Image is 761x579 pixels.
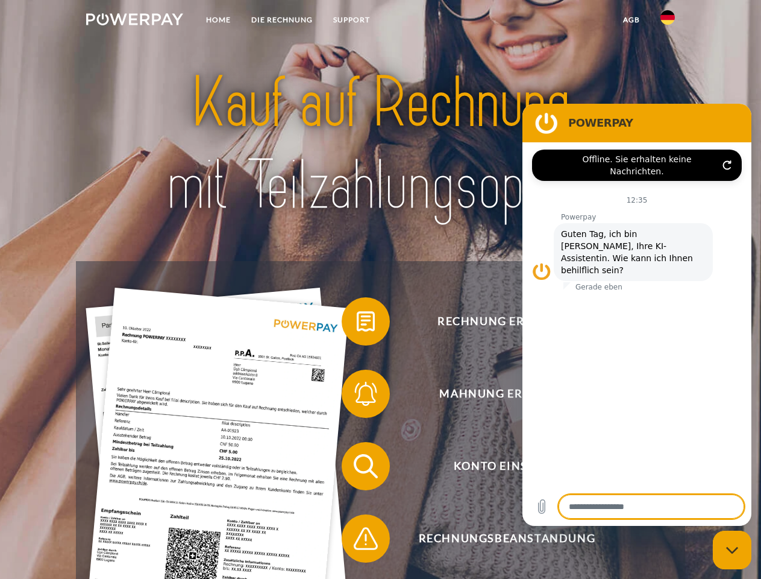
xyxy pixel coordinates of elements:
[342,370,655,418] button: Mahnung erhalten?
[351,524,381,554] img: qb_warning.svg
[115,58,646,231] img: title-powerpay_de.svg
[342,442,655,490] button: Konto einsehen
[359,442,654,490] span: Konto einsehen
[342,297,655,346] button: Rechnung erhalten?
[660,10,675,25] img: de
[196,9,241,31] a: Home
[613,9,650,31] a: agb
[351,379,381,409] img: qb_bell.svg
[522,104,751,526] iframe: Messaging-Fenster
[323,9,380,31] a: SUPPORT
[342,514,655,563] button: Rechnungsbeanstandung
[359,370,654,418] span: Mahnung erhalten?
[713,531,751,569] iframe: Schaltfläche zum Öffnen des Messaging-Fensters; Konversation läuft
[359,514,654,563] span: Rechnungsbeanstandung
[351,451,381,481] img: qb_search.svg
[359,297,654,346] span: Rechnung erhalten?
[351,306,381,337] img: qb_bill.svg
[86,13,183,25] img: logo-powerpay-white.svg
[241,9,323,31] a: DIE RECHNUNG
